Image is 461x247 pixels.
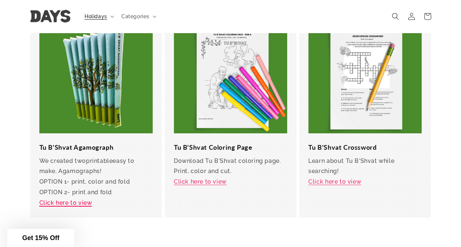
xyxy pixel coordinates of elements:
summary: Categories [117,9,159,24]
img: Days United [30,10,70,23]
summary: Holidays [80,9,117,24]
h3: Tu B'Shvat Coloring Page [174,142,287,152]
img: Tu B'Shvat Agamograph [39,20,153,133]
a: Click here to view [174,178,227,185]
span: OPTION 2- print and fold [39,189,112,196]
span: Get 15% Off [22,234,59,242]
span: printable [86,157,113,164]
h3: Tu B'Shvat Crossword [308,142,422,152]
img: Tu B'Shvat Coloring Page [174,20,287,133]
a: Click here to view [39,199,92,206]
span: Categories [121,13,149,20]
a: Click here to view [308,178,361,185]
span: Download Tu B'Shvat coloring page. Print, color and cut. [174,157,281,175]
img: Tu B'Shvat Crossword [308,20,422,133]
summary: Search [387,8,403,24]
div: Get 15% Off [7,229,74,247]
p: Learn about Tu B'Shvat while searching! [308,156,422,177]
h3: Tu B'Shvat Agamograph [39,142,153,152]
p: We created two easy to make, Agamographs! [39,156,153,177]
span: OPTION 1- print, color and fold [39,178,130,185]
span: Holidays [85,13,107,20]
